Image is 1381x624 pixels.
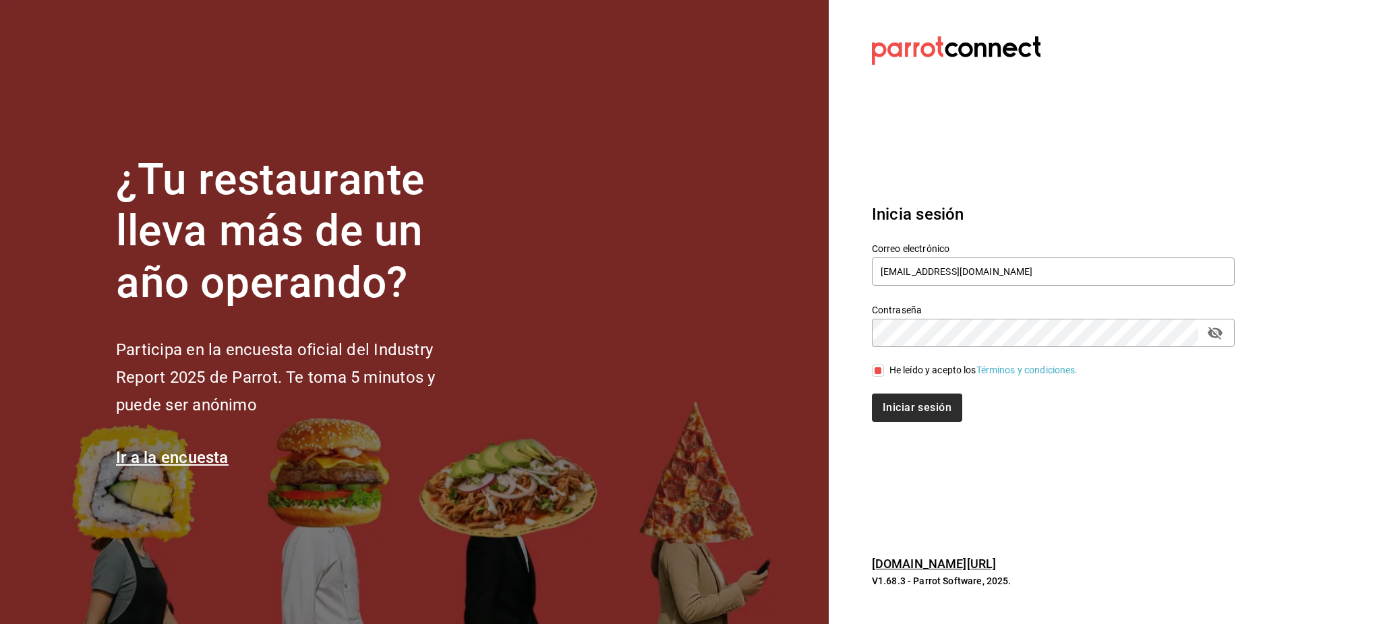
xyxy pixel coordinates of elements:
[116,336,480,418] h2: Participa en la encuesta oficial del Industry Report 2025 de Parrot. Te toma 5 minutos y puede se...
[1204,321,1227,344] button: passwordField
[872,305,1235,314] label: Contraseña
[872,557,996,571] a: [DOMAIN_NAME][URL]
[872,243,1235,253] label: Correo electrónico
[872,394,962,422] button: Iniciar sesión
[872,202,1235,226] h3: Inicia sesión
[976,365,1078,375] a: Términos y condiciones.
[872,257,1235,286] input: Ingresa tu correo electrónico
[116,154,480,309] h1: ¿Tu restaurante lleva más de un año operando?
[889,363,1078,377] div: He leído y acepto los
[872,574,1235,588] p: V1.68.3 - Parrot Software, 2025.
[116,448,229,467] a: Ir a la encuesta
